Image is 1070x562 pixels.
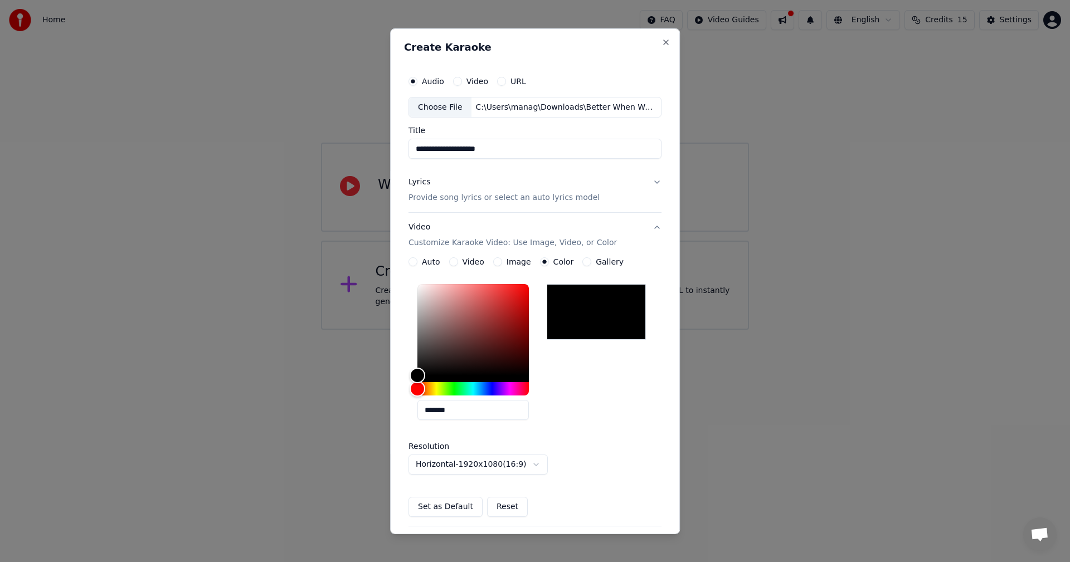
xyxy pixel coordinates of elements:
p: Provide song lyrics or select an auto lyrics model [408,192,600,203]
h2: Create Karaoke [404,42,666,52]
div: C:\Users\manag\Downloads\Better When We Bounce.wav [471,101,661,113]
label: Video [466,77,488,85]
button: Set as Default [408,497,483,517]
label: Image [507,258,531,266]
label: Resolution [408,442,520,450]
div: Color [417,284,529,375]
p: Customize Karaoke Video: Use Image, Video, or Color [408,237,617,248]
div: Choose File [409,97,471,117]
label: Auto [422,258,440,266]
label: Gallery [596,258,624,266]
button: LyricsProvide song lyrics or select an auto lyrics model [408,168,662,212]
label: Color [553,258,574,266]
label: Audio [422,77,444,85]
label: Video [463,258,484,266]
div: Video [408,222,617,248]
label: URL [510,77,526,85]
button: Reset [487,497,528,517]
div: Hue [417,382,529,395]
label: Title [408,126,662,134]
button: Advanced [408,526,662,555]
button: VideoCustomize Karaoke Video: Use Image, Video, or Color [408,213,662,257]
div: Lyrics [408,177,430,188]
div: VideoCustomize Karaoke Video: Use Image, Video, or Color [408,257,662,526]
